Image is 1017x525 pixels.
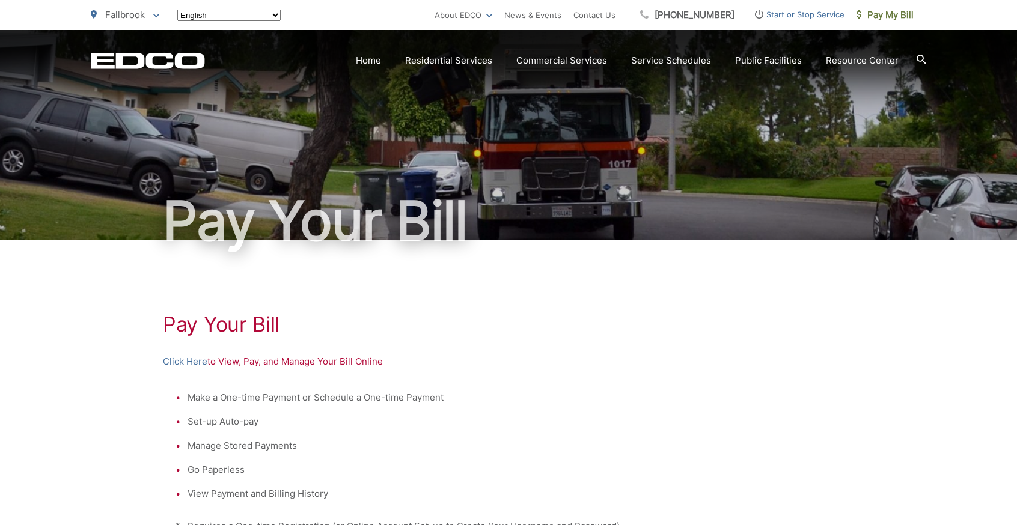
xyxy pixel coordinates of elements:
[405,53,492,68] a: Residential Services
[435,8,492,22] a: About EDCO
[163,354,854,369] p: to View, Pay, and Manage Your Bill Online
[188,487,841,501] li: View Payment and Billing History
[857,8,914,22] span: Pay My Bill
[188,463,841,477] li: Go Paperless
[356,53,381,68] a: Home
[735,53,802,68] a: Public Facilities
[826,53,899,68] a: Resource Center
[177,10,281,21] select: Select a language
[91,191,926,251] h1: Pay Your Bill
[573,8,615,22] a: Contact Us
[105,9,145,20] span: Fallbrook
[188,390,841,405] li: Make a One-time Payment or Schedule a One-time Payment
[631,53,711,68] a: Service Schedules
[504,8,561,22] a: News & Events
[91,52,205,69] a: EDCD logo. Return to the homepage.
[163,354,207,369] a: Click Here
[188,439,841,453] li: Manage Stored Payments
[516,53,607,68] a: Commercial Services
[163,312,854,336] h1: Pay Your Bill
[188,414,841,429] li: Set-up Auto-pay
